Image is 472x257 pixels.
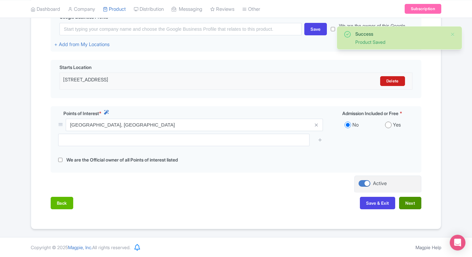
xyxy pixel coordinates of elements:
label: Yes [393,121,401,129]
label: We are the owner of this Google Business Profile [339,22,418,36]
div: Active [373,180,387,187]
button: Close [450,30,455,38]
button: Next [399,197,421,209]
a: Delete [380,76,405,86]
div: Save [304,23,327,35]
div: Open Intercom Messenger [450,235,465,250]
div: Success [355,30,445,37]
input: Start typing your company name and choose the Google Business Profile that relates to this product. [59,23,302,35]
span: Magpie, Inc. [68,245,92,250]
span: Admission Included or Free [342,110,398,117]
button: Save & Exit [360,197,395,209]
div: Product Saved [355,39,445,45]
a: Magpie Help [415,245,441,250]
label: We are the Official owner of all Points of interest listed [66,156,178,164]
button: Back [51,197,73,209]
label: No [352,121,359,129]
a: + Add from My Locations [54,41,110,47]
a: Subscription [405,4,441,14]
div: [STREET_ADDRESS] [63,76,322,86]
span: Points of Interest [63,110,99,117]
div: Copyright © 2025 All rights reserved. [27,244,134,251]
span: Starts Location [59,64,92,71]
